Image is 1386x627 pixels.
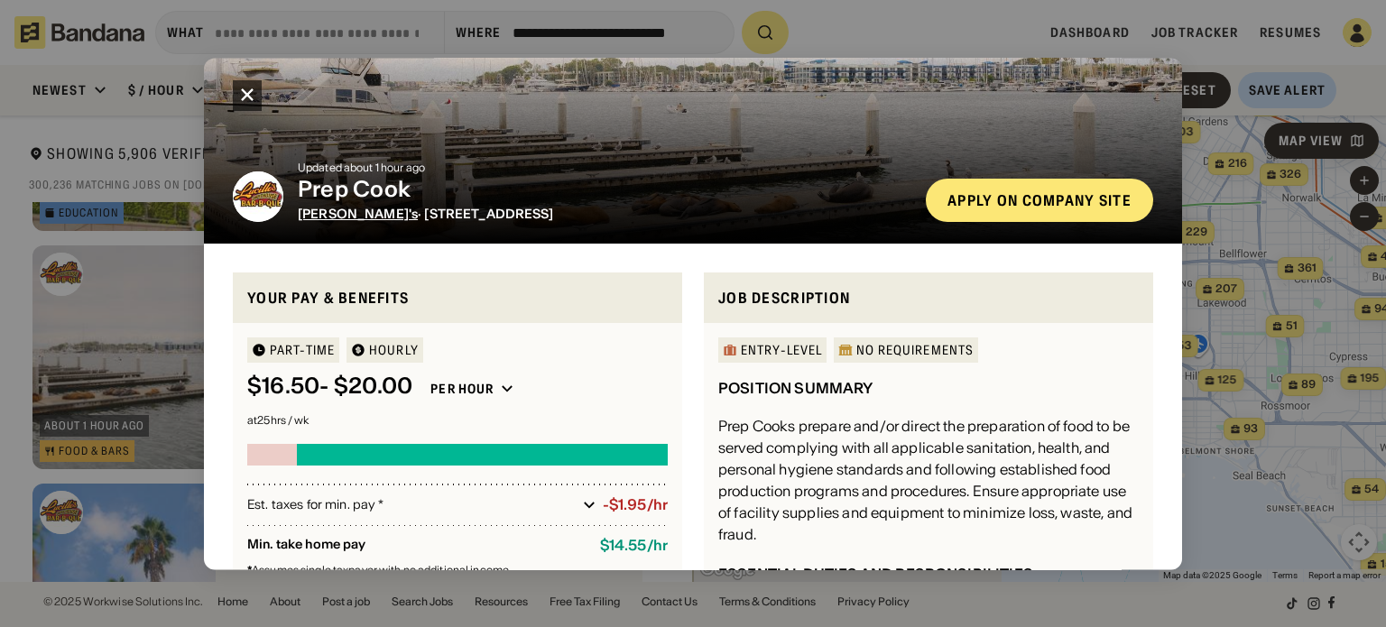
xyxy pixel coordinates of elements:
[247,374,412,401] div: $ 16.50 - $20.00
[298,177,911,203] div: Prep Cook
[603,497,668,514] div: -$1.95/hr
[430,382,494,398] div: Per hour
[298,207,911,222] div: · [STREET_ADDRESS]
[298,206,418,222] span: [PERSON_NAME]'s
[600,538,668,555] div: $ 14.55 / hr
[247,416,668,427] div: at 25 hrs / wk
[741,345,822,357] div: Entry-Level
[247,566,668,576] div: Assumes single taxpayer with no additional income
[947,193,1132,207] div: Apply on company site
[298,162,911,173] div: Updated about 1 hour ago
[247,496,576,514] div: Est. taxes for min. pay *
[718,416,1139,546] div: Prep Cooks prepare and/or direct the preparation of food to be served complying with all applicab...
[247,287,668,309] div: Your pay & benefits
[856,345,974,357] div: No Requirements
[233,171,283,222] img: Lucille's logo
[270,345,335,357] div: Part-time
[247,538,586,555] div: Min. take home pay
[718,287,1139,309] div: Job Description
[369,345,419,357] div: HOURLY
[718,566,1033,584] div: ESSENTIAL DUTIES AND RESPONSIBILITIES
[718,380,873,398] div: POSITION SUMMARY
